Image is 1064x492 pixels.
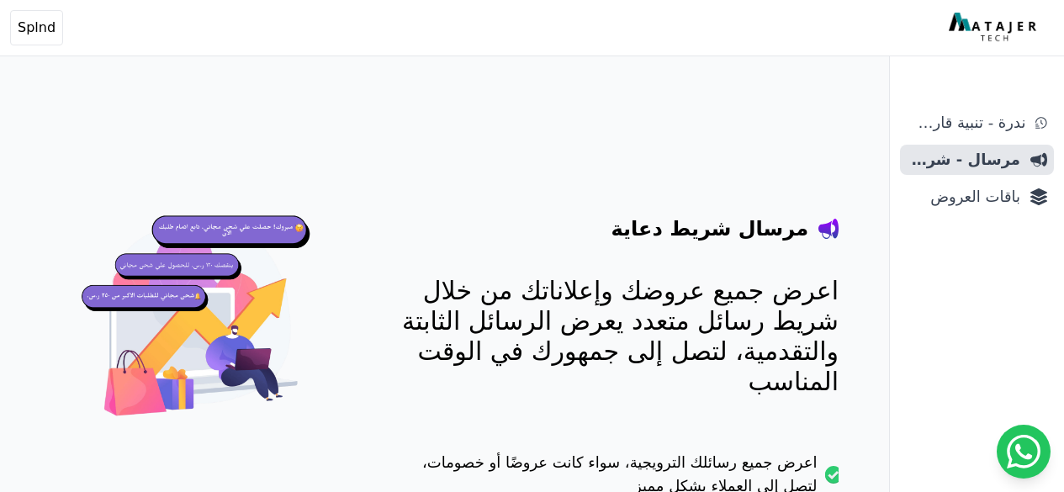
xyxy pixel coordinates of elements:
a: مرسال - شريط دعاية [900,145,1054,175]
span: مرسال - شريط دعاية [907,148,1020,172]
img: MatajerTech Logo [949,13,1040,43]
a: ندرة - تنبية قارب علي النفاذ [900,108,1054,138]
span: ندرة - تنبية قارب علي النفاذ [907,111,1025,135]
img: hero [78,202,324,447]
span: باقات العروض [907,185,1020,209]
p: اعرض جميع عروضك وإعلاناتك من خلال شريط رسائل متعدد يعرض الرسائل الثابتة والتقدمية، لتصل إلى جمهور... [391,276,839,397]
button: Splnd [10,10,63,45]
h4: مرسال شريط دعاية [611,215,808,242]
span: Splnd [18,18,56,38]
a: باقات العروض [900,182,1054,212]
